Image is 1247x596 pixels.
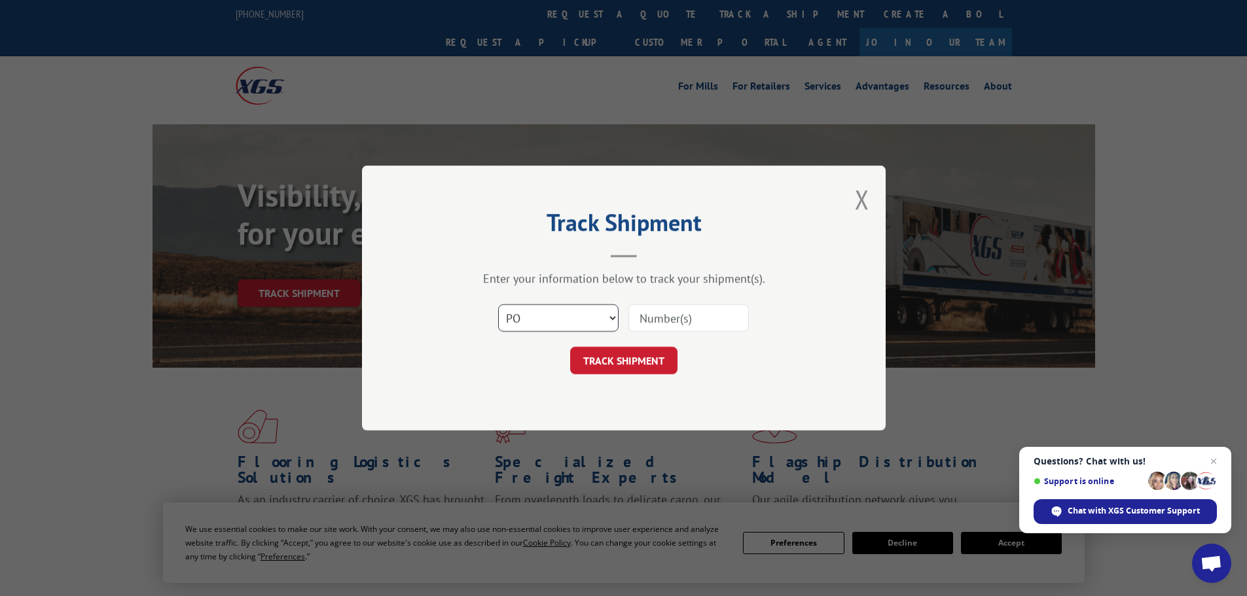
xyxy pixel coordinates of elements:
[1034,499,1217,524] div: Chat with XGS Customer Support
[1034,456,1217,466] span: Questions? Chat with us!
[1192,544,1231,583] div: Open chat
[1068,505,1200,517] span: Chat with XGS Customer Support
[427,271,820,286] div: Enter your information below to track your shipment(s).
[427,213,820,238] h2: Track Shipment
[855,182,869,217] button: Close modal
[628,304,749,332] input: Number(s)
[1034,476,1144,486] span: Support is online
[570,347,678,374] button: TRACK SHIPMENT
[1206,453,1221,469] span: Close chat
